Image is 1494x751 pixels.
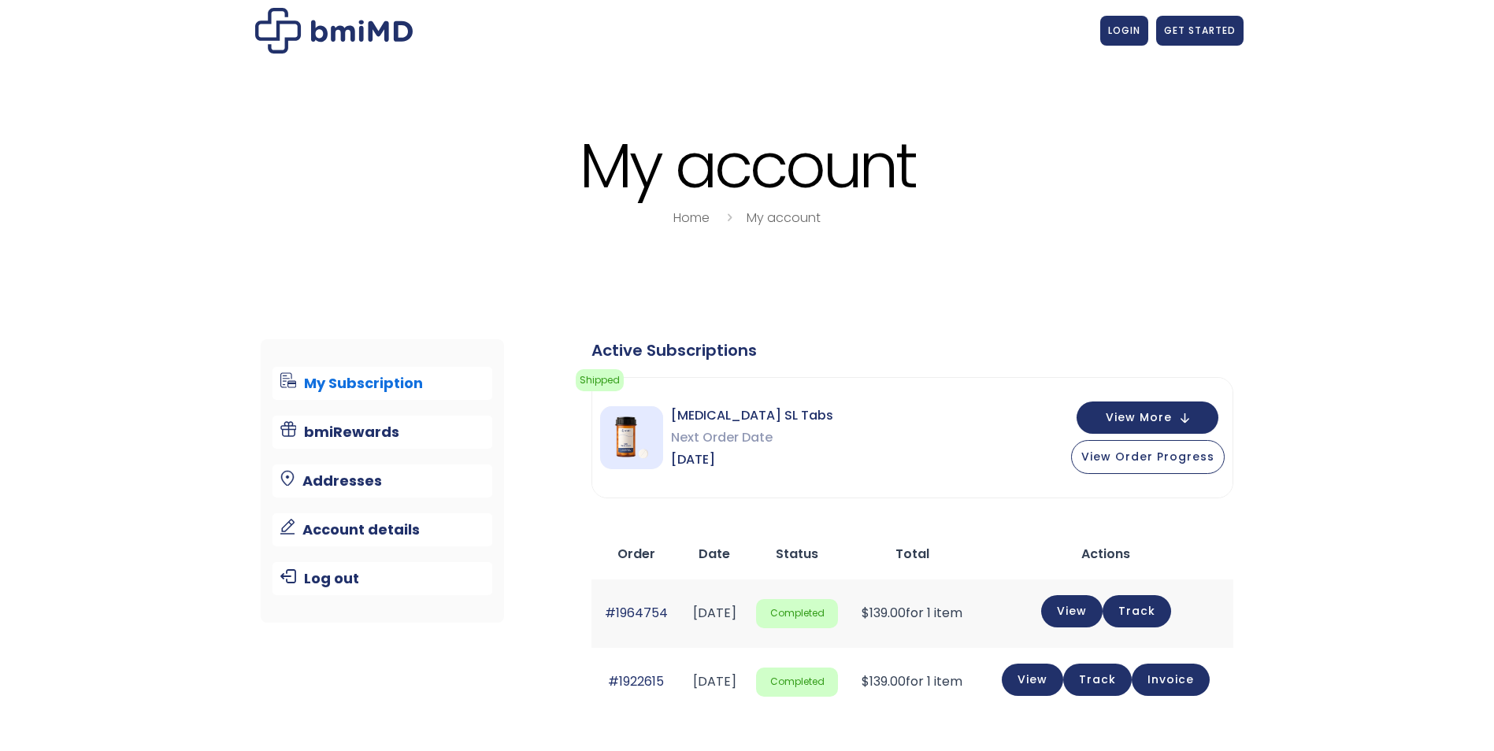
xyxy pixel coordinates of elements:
span: Completed [756,668,838,697]
img: Sermorelin SL Tabs [600,406,663,469]
a: Invoice [1132,664,1210,696]
a: GET STARTED [1156,16,1244,46]
a: #1964754 [605,604,668,622]
span: 139.00 [862,604,906,622]
button: View Order Progress [1071,440,1225,474]
button: View More [1077,401,1218,434]
a: View [1041,595,1103,627]
span: Actions [1081,545,1130,563]
span: Date [699,545,730,563]
a: Addresses [272,464,492,498]
a: Track [1063,664,1132,696]
h1: My account [251,132,1244,199]
div: Active Subscriptions [591,339,1233,361]
td: for 1 item [846,579,978,648]
span: Completed [756,599,838,628]
a: My Subscription [272,367,492,400]
a: My account [747,209,821,227]
span: [MEDICAL_DATA] SL Tabs [671,405,833,427]
a: Account details [272,513,492,546]
time: [DATE] [693,672,736,690]
span: $ [862,672,869,690]
a: #1922615 [608,672,664,690]
a: Log out [272,562,492,595]
span: Status [776,545,818,563]
span: Order [617,545,655,563]
span: LOGIN [1108,24,1140,37]
td: for 1 item [846,648,978,716]
a: Track [1103,595,1171,627]
nav: Account pages [261,339,504,623]
time: [DATE] [693,604,736,622]
span: Shipped [576,369,624,391]
span: View More [1106,412,1172,423]
span: [DATE] [671,449,833,471]
a: View [1002,664,1063,696]
span: GET STARTED [1164,24,1236,37]
span: 139.00 [862,672,906,690]
a: bmiRewards [272,416,492,449]
span: View Order Progress [1081,449,1214,464]
a: LOGIN [1100,16,1148,46]
i: breadcrumbs separator [721,209,738,227]
a: Home [673,209,710,227]
span: Next Order Date [671,427,833,449]
img: My account [255,8,413,54]
span: Total [895,545,929,563]
span: $ [862,604,869,622]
